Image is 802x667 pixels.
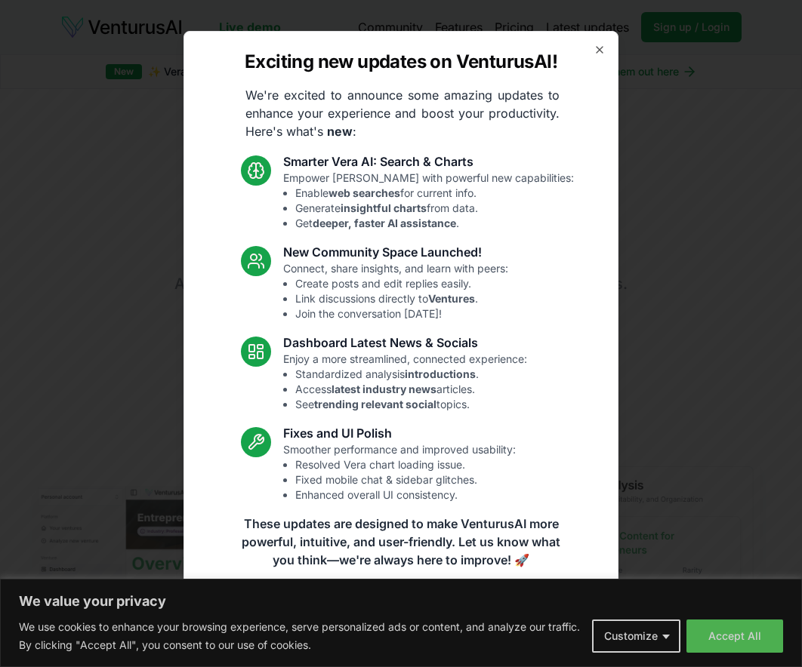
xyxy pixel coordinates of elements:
li: Access articles. [295,382,527,397]
li: Enhanced overall UI consistency. [295,487,516,503]
p: Smoother performance and improved usability: [283,442,516,503]
li: Get . [295,216,574,231]
strong: introductions [405,367,476,380]
li: Link discussions directly to . [295,291,508,306]
strong: latest industry news [332,383,436,395]
li: Fixed mobile chat & sidebar glitches. [295,472,516,487]
li: Join the conversation [DATE]! [295,306,508,321]
p: We're excited to announce some amazing updates to enhance your experience and boost your producti... [233,86,572,140]
li: See topics. [295,397,527,412]
strong: Ventures [428,292,475,305]
li: Generate from data. [295,201,574,216]
strong: deeper, faster AI assistance [313,217,456,229]
p: Enjoy a more streamlined, connected experience: [283,352,527,412]
strong: web searches [329,186,400,199]
li: Enable for current info. [295,186,574,201]
strong: insightful charts [341,201,427,214]
strong: new [327,124,353,139]
h3: Fixes and UI Polish [283,424,516,442]
h2: Exciting new updates on VenturusAI! [245,50,557,74]
a: Read the full announcement on our blog! [288,587,514,617]
h3: Dashboard Latest News & Socials [283,333,527,352]
h3: Smarter Vera AI: Search & Charts [283,152,574,171]
p: These updates are designed to make VenturusAI more powerful, intuitive, and user-friendly. Let us... [232,515,570,569]
p: Empower [PERSON_NAME] with powerful new capabilities: [283,171,574,231]
li: Resolved Vera chart loading issue. [295,457,516,472]
strong: trending relevant social [314,398,436,410]
li: Standardized analysis . [295,367,527,382]
li: Create posts and edit replies easily. [295,276,508,291]
h3: New Community Space Launched! [283,243,508,261]
p: Connect, share insights, and learn with peers: [283,261,508,321]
